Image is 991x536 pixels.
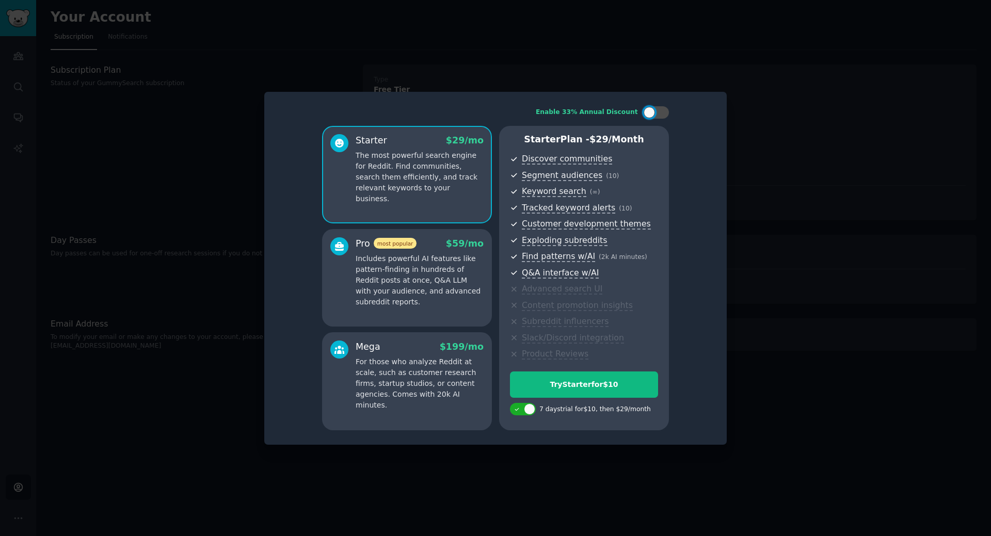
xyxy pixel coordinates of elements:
span: Content promotion insights [522,300,633,311]
span: Product Reviews [522,349,588,360]
span: Keyword search [522,186,586,197]
div: Starter [356,134,387,147]
button: TryStarterfor$10 [510,371,658,398]
div: Enable 33% Annual Discount [536,108,638,117]
div: 7 days trial for $10 , then $ 29 /month [539,405,651,414]
span: $ 29 /month [589,134,644,144]
p: Starter Plan - [510,133,658,146]
span: $ 59 /mo [446,238,484,249]
span: Subreddit influencers [522,316,609,327]
p: The most powerful search engine for Reddit. Find communities, search them efficiently, and track ... [356,150,484,204]
span: ( 10 ) [606,172,619,180]
span: Find patterns w/AI [522,251,595,262]
span: Q&A interface w/AI [522,268,599,279]
div: Try Starter for $10 [510,379,658,390]
div: Mega [356,340,380,353]
span: $ 199 /mo [440,342,484,352]
span: Customer development themes [522,219,651,230]
span: Discover communities [522,154,612,165]
span: Segment audiences [522,170,602,181]
div: Pro [356,237,417,250]
span: Advanced search UI [522,284,602,295]
span: Slack/Discord integration [522,333,624,344]
span: most popular [374,238,417,249]
p: For those who analyze Reddit at scale, such as customer research firms, startup studios, or conte... [356,356,484,411]
span: ( 10 ) [619,205,632,212]
span: $ 29 /mo [446,135,484,145]
p: Includes powerful AI features like pattern-finding in hundreds of Reddit posts at once, Q&A LLM w... [356,253,484,307]
span: Exploding subreddits [522,235,607,246]
span: Tracked keyword alerts [522,203,615,214]
span: ( ∞ ) [590,188,600,196]
span: ( 2k AI minutes ) [599,253,647,261]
